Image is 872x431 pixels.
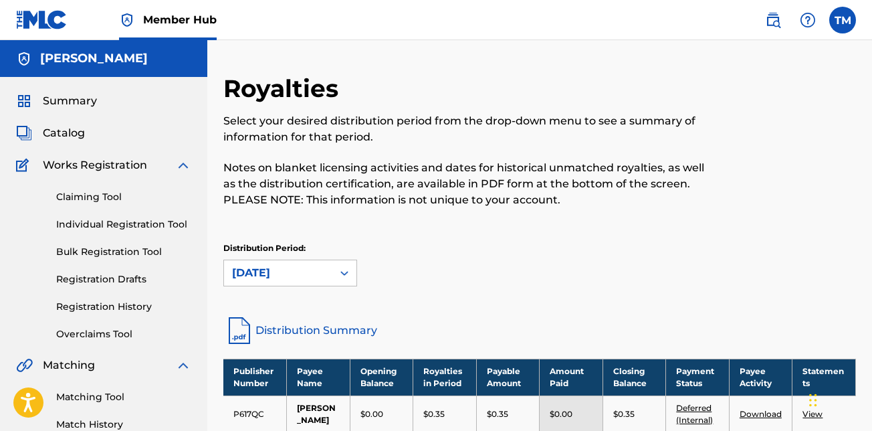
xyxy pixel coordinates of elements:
[56,390,191,404] a: Matching Tool
[800,12,816,28] img: help
[16,157,33,173] img: Works Registration
[119,12,135,28] img: Top Rightsholder
[16,125,32,141] img: Catalog
[423,408,445,420] p: $0.35
[794,7,821,33] div: Help
[350,359,413,396] th: Opening Balance
[729,359,792,396] th: Payee Activity
[829,7,856,33] div: User Menu
[40,51,148,66] h5: Troy Jordan McDaniel
[792,359,856,396] th: Statements
[809,380,817,420] div: Drag
[56,300,191,314] a: Registration History
[413,359,477,396] th: Royalties in Period
[760,7,786,33] a: Public Search
[223,315,255,347] img: distribution-summary-pdf
[43,157,147,173] span: Works Registration
[43,93,97,109] span: Summary
[175,357,191,373] img: expand
[223,359,287,396] th: Publisher Number
[487,408,508,420] p: $0.35
[223,74,345,104] h2: Royalties
[223,242,357,254] p: Distribution Period:
[360,408,383,420] p: $0.00
[223,315,856,347] a: Distribution Summary
[805,367,872,431] iframe: Chat Widget
[56,327,191,341] a: Overclaims Tool
[223,113,710,145] p: Select your desired distribution period from the drop-down menu to see a summary of information f...
[56,272,191,286] a: Registration Drafts
[740,409,782,419] a: Download
[175,157,191,173] img: expand
[676,403,713,425] a: Deferred (Internal)
[802,409,823,419] a: View
[56,218,191,232] a: Individual Registration Tool
[613,408,635,420] p: $0.35
[143,12,217,27] span: Member Hub
[476,359,540,396] th: Payable Amount
[666,359,730,396] th: Payment Status
[550,408,572,420] p: $0.00
[835,258,872,366] iframe: Resource Center
[56,245,191,259] a: Bulk Registration Tool
[765,12,781,28] img: search
[56,190,191,204] a: Claiming Tool
[603,359,666,396] th: Closing Balance
[540,359,603,396] th: Amount Paid
[223,160,710,208] p: Notes on blanket licensing activities and dates for historical unmatched royalties, as well as th...
[16,93,32,109] img: Summary
[43,125,85,141] span: Catalog
[16,10,68,29] img: MLC Logo
[287,359,350,396] th: Payee Name
[16,51,32,67] img: Accounts
[43,357,95,373] span: Matching
[16,93,97,109] a: SummarySummary
[16,125,85,141] a: CatalogCatalog
[16,357,33,373] img: Matching
[232,265,324,281] div: [DATE]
